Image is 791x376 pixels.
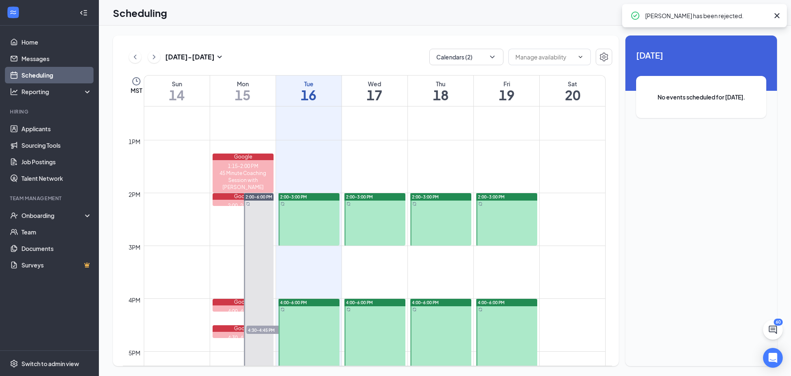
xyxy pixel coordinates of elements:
span: 4:00-6:00 PM [346,300,373,305]
span: 2:00-3:00 PM [346,194,373,200]
svg: Clock [131,76,141,86]
h1: 18 [408,88,473,102]
a: Home [21,34,92,50]
svg: ChatActive [768,325,778,335]
svg: Sync [346,202,351,206]
svg: Sync [478,307,482,312]
svg: ChevronRight [150,52,158,62]
div: Onboarding [21,211,85,220]
button: ChatActive [763,320,783,340]
a: September 20, 2025 [540,76,605,106]
svg: ChevronDown [577,54,584,60]
span: 2:00-3:00 PM [478,194,505,200]
div: 4:30-4:45 PM [213,334,274,341]
a: Messages [21,50,92,67]
svg: CheckmarkCircle [630,11,640,21]
svg: ChevronLeft [131,52,139,62]
div: 45 Minute Coaching Session with [PERSON_NAME] [213,170,274,191]
div: Mon [210,80,276,88]
h1: 20 [540,88,605,102]
div: Fri [474,80,539,88]
h1: 17 [342,88,407,102]
div: 4pm [127,296,142,305]
div: 60 [774,319,783,326]
svg: Sync [246,202,250,206]
a: Talent Network [21,170,92,187]
svg: Sync [412,202,417,206]
h1: 16 [276,88,342,102]
svg: WorkstreamLogo [9,8,17,17]
svg: Analysis [10,87,18,96]
div: 1:15-2:00 PM [213,163,274,170]
span: 2:00-3:00 PM [280,194,307,200]
div: Team Management [10,195,90,202]
svg: Sync [346,307,351,312]
div: Switch to admin view [21,359,79,368]
div: 2pm [127,190,142,199]
span: 4:30-4:45 PM [246,326,288,334]
div: Reporting [21,87,92,96]
a: September 15, 2025 [210,76,276,106]
div: Thu [408,80,473,88]
svg: Collapse [80,9,88,17]
span: 2:00-6:00 PM [246,194,272,200]
div: 4:00-4:15 PM [213,308,274,315]
div: Open Intercom Messenger [763,348,783,368]
a: Team [21,224,92,240]
span: 4:00-6:00 PM [412,300,439,305]
span: 4:00-6:00 PM [478,300,505,305]
svg: Sync [281,307,285,312]
div: Tue [276,80,342,88]
a: September 18, 2025 [408,76,473,106]
span: No events scheduled for [DATE]. [653,92,750,102]
input: Manage availability [515,52,574,61]
button: Calendars (2)ChevronDown [429,49,503,65]
svg: SmallChevronDown [215,52,225,62]
h1: 15 [210,88,276,102]
span: MST [131,86,142,95]
div: Google [213,325,274,332]
button: ChevronLeft [129,51,141,63]
span: 4:00-6:00 PM [280,300,307,305]
div: 2:00-2:15 PM [213,202,274,209]
h3: [DATE] - [DATE] [165,52,215,61]
div: 5pm [127,348,142,357]
h1: 14 [144,88,210,102]
svg: Sync [281,202,285,206]
h1: 19 [474,88,539,102]
svg: ChevronDown [488,53,496,61]
div: Google [213,299,274,305]
span: [DATE] [636,49,766,61]
button: Settings [596,49,612,65]
a: September 14, 2025 [144,76,210,106]
svg: Sync [412,307,417,312]
a: Documents [21,240,92,257]
span: 2:00-3:00 PM [412,194,439,200]
svg: Sync [478,202,482,206]
div: Wed [342,80,407,88]
svg: UserCheck [10,211,18,220]
svg: Cross [772,11,782,21]
div: 3pm [127,243,142,252]
button: ChevronRight [148,51,160,63]
div: [PERSON_NAME] has been rejected. [645,11,769,21]
div: Hiring [10,108,90,115]
a: September 16, 2025 [276,76,342,106]
svg: Settings [10,359,18,368]
div: Sun [144,80,210,88]
div: 1pm [127,137,142,146]
div: Google [213,154,274,160]
svg: Settings [599,52,609,62]
a: Applicants [21,121,92,137]
div: Google [213,193,274,200]
a: September 17, 2025 [342,76,407,106]
a: September 19, 2025 [474,76,539,106]
a: Job Postings [21,154,92,170]
a: Sourcing Tools [21,137,92,154]
a: Scheduling [21,67,92,83]
h1: Scheduling [113,6,167,20]
a: SurveysCrown [21,257,92,273]
div: Sat [540,80,605,88]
